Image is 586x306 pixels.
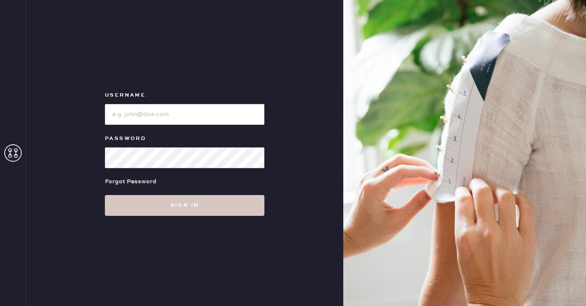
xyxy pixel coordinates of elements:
div: Forgot Password [105,177,156,186]
a: Forgot Password [105,168,156,195]
button: Sign in [105,195,264,216]
label: Password [105,133,264,144]
label: Username [105,90,264,101]
input: e.g. john@doe.com [105,104,264,125]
